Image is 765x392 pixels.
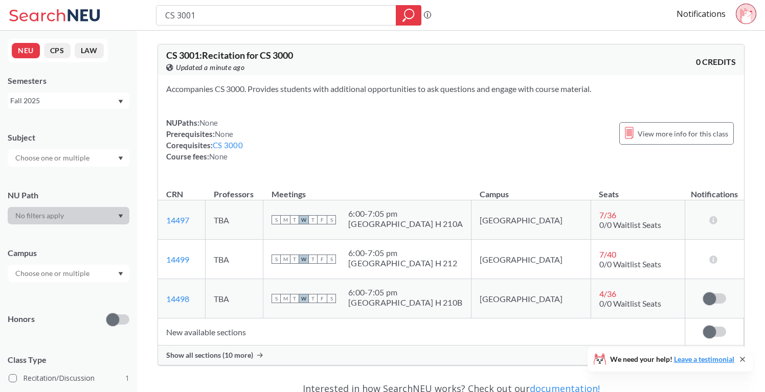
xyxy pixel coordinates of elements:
[290,294,299,303] span: T
[118,156,123,160] svg: Dropdown arrow
[318,255,327,264] span: F
[118,100,123,104] svg: Dropdown arrow
[8,265,129,282] div: Dropdown arrow
[308,215,318,224] span: T
[272,294,281,303] span: S
[327,294,336,303] span: S
[348,287,462,297] div: 6:00 - 7:05 pm
[10,95,117,106] div: Fall 2025
[281,215,290,224] span: M
[8,207,129,224] div: Dropdown arrow
[9,372,129,385] label: Recitation/Discussion
[176,62,244,73] span: Updated a minute ago
[299,215,308,224] span: W
[299,255,308,264] span: W
[158,345,744,365] div: Show all sections (10 more)
[327,215,336,224] span: S
[158,318,685,345] td: New available sections
[610,356,734,363] span: We need your help!
[118,272,123,276] svg: Dropdown arrow
[166,83,736,95] section: Accompanies CS 3000. Provides students with additional opportunities to ask questions and engage ...
[213,141,243,150] a: CS 3000
[206,240,263,279] td: TBA
[281,294,290,303] span: M
[206,200,263,240] td: TBA
[166,215,189,225] a: 14497
[206,279,263,318] td: TBA
[348,219,463,229] div: [GEOGRAPHIC_DATA] H 210A
[290,215,299,224] span: T
[696,56,736,67] span: 0 CREDITS
[8,190,129,201] div: NU Path
[599,249,616,259] span: 7 / 40
[685,178,744,200] th: Notifications
[8,354,129,365] span: Class Type
[471,178,591,200] th: Campus
[44,43,71,58] button: CPS
[166,351,253,360] span: Show all sections (10 more)
[164,7,389,24] input: Class, professor, course number, "phrase"
[263,178,471,200] th: Meetings
[299,294,308,303] span: W
[599,289,616,298] span: 4 / 36
[10,152,96,164] input: Choose one or multiple
[318,294,327,303] span: F
[166,255,189,264] a: 14499
[8,132,129,143] div: Subject
[166,117,243,162] div: NUPaths: Prerequisites: Corequisites: Course fees:
[599,210,616,220] span: 7 / 36
[166,50,293,61] span: CS 3001 : Recitation for CS 3000
[125,373,129,384] span: 1
[402,8,415,22] svg: magnifying glass
[10,267,96,280] input: Choose one or multiple
[327,255,336,264] span: S
[118,214,123,218] svg: Dropdown arrow
[599,220,661,229] span: 0/0 Waitlist Seats
[396,5,421,26] div: magnifying glass
[638,127,728,140] span: View more info for this class
[348,248,457,258] div: 6:00 - 7:05 pm
[348,297,462,308] div: [GEOGRAPHIC_DATA] H 210B
[166,189,183,200] div: CRN
[75,43,104,58] button: LAW
[8,75,129,86] div: Semesters
[8,247,129,259] div: Campus
[8,93,129,109] div: Fall 2025Dropdown arrow
[599,298,661,308] span: 0/0 Waitlist Seats
[318,215,327,224] span: F
[674,355,734,363] a: Leave a testimonial
[348,209,463,219] div: 6:00 - 7:05 pm
[471,200,591,240] td: [GEOGRAPHIC_DATA]
[281,255,290,264] span: M
[8,313,35,325] p: Honors
[272,215,281,224] span: S
[599,259,661,269] span: 0/0 Waitlist Seats
[471,240,591,279] td: [GEOGRAPHIC_DATA]
[272,255,281,264] span: S
[12,43,40,58] button: NEU
[209,152,228,161] span: None
[471,279,591,318] td: [GEOGRAPHIC_DATA]
[591,178,685,200] th: Seats
[290,255,299,264] span: T
[199,118,218,127] span: None
[348,258,457,268] div: [GEOGRAPHIC_DATA] H 212
[215,129,233,139] span: None
[206,178,263,200] th: Professors
[308,255,318,264] span: T
[308,294,318,303] span: T
[166,294,189,304] a: 14498
[8,149,129,167] div: Dropdown arrow
[677,8,726,19] a: Notifications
